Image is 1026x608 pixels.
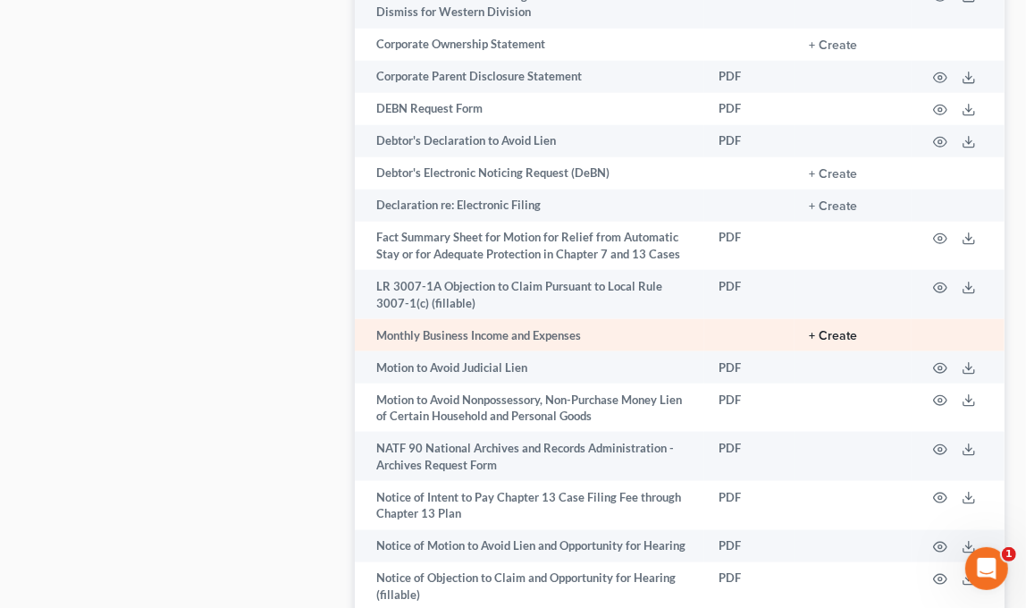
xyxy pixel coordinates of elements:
[355,432,704,481] td: NATF 90 National Archives and Records Administration - Archives Request Form
[355,351,704,384] td: Motion to Avoid Judicial Lien
[704,481,795,530] td: PDF
[355,384,704,433] td: Motion to Avoid Nonpossessory, Non-Purchase Money Lien of Certain Household and Personal Goods
[704,384,795,433] td: PDF
[704,93,795,125] td: PDF
[809,168,857,181] button: + Create
[704,125,795,157] td: PDF
[355,93,704,125] td: DEBN Request Form
[355,61,704,93] td: Corporate Parent Disclosure Statement
[355,157,704,190] td: Debtor's Electronic Noticing Request (DeBN)
[355,190,704,222] td: Declaration re: Electronic Filing
[355,222,704,271] td: Fact Summary Sheet for Motion for Relief from Automatic Stay or for Adequate Protection in Chapte...
[704,351,795,384] td: PDF
[355,481,704,530] td: Notice of Intent to Pay Chapter 13 Case Filing Fee through Chapter 13 Plan
[704,530,795,562] td: PDF
[809,39,857,52] button: + Create
[355,270,704,319] td: LR 3007-1A Objection to Claim Pursuant to Local Rule 3007-1(c) (fillable)
[355,29,704,61] td: Corporate Ownership Statement
[809,330,857,342] button: + Create
[1002,547,1016,562] span: 1
[704,222,795,271] td: PDF
[704,61,795,93] td: PDF
[965,547,1008,590] iframe: Intercom live chat
[809,200,857,213] button: + Create
[355,530,704,562] td: Notice of Motion to Avoid Lien and Opportunity for Hearing
[704,270,795,319] td: PDF
[355,319,704,351] td: Monthly Business Income and Expenses
[704,432,795,481] td: PDF
[355,125,704,157] td: Debtor's Declaration to Avoid Lien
